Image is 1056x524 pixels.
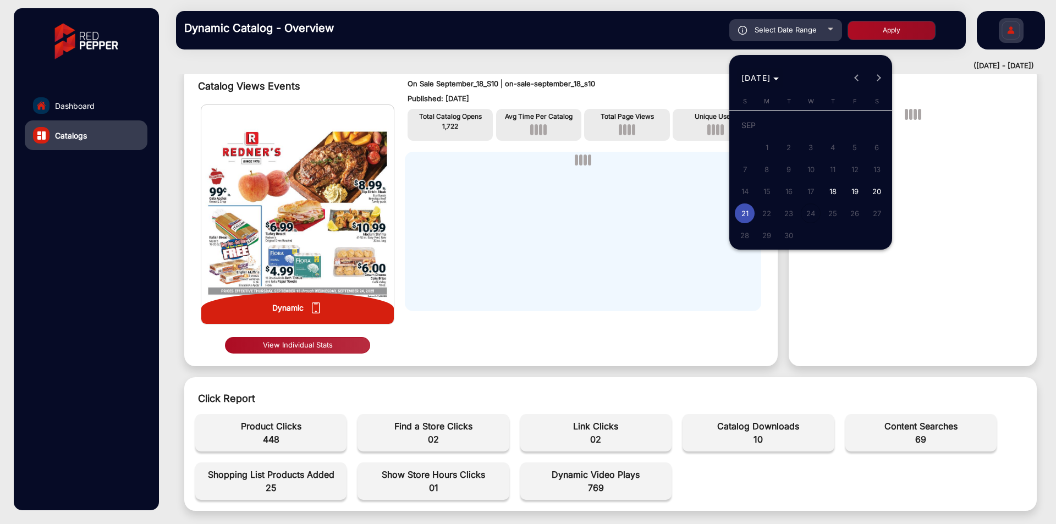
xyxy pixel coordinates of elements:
span: 22 [757,203,777,223]
span: 25 [823,203,843,223]
button: September 27, 2025 [866,202,888,224]
span: 5 [845,137,865,157]
span: 24 [801,203,821,223]
span: 8 [757,159,777,179]
span: T [787,97,791,105]
span: 11 [823,159,843,179]
span: 17 [801,181,821,201]
button: September 18, 2025 [822,180,844,202]
span: 2 [779,137,799,157]
span: W [808,97,814,105]
button: September 17, 2025 [800,180,822,202]
button: September 21, 2025 [734,202,756,224]
button: September 12, 2025 [844,158,866,180]
button: September 13, 2025 [866,158,888,180]
span: 27 [867,203,887,223]
button: September 9, 2025 [778,158,800,180]
td: SEP [734,114,888,136]
button: September 22, 2025 [756,202,778,224]
span: 9 [779,159,799,179]
span: 13 [867,159,887,179]
span: 7 [735,159,755,179]
button: September 29, 2025 [756,224,778,246]
span: 20 [867,181,887,201]
span: 10 [801,159,821,179]
button: September 1, 2025 [756,136,778,158]
span: 15 [757,181,777,201]
span: 16 [779,181,799,201]
span: S [875,97,879,105]
button: September 10, 2025 [800,158,822,180]
span: 6 [867,137,887,157]
button: September 26, 2025 [844,202,866,224]
button: September 5, 2025 [844,136,866,158]
span: 29 [757,225,777,245]
button: September 24, 2025 [800,202,822,224]
span: 28 [735,225,755,245]
span: 14 [735,181,755,201]
span: 19 [845,181,865,201]
button: September 6, 2025 [866,136,888,158]
button: September 4, 2025 [822,136,844,158]
span: 18 [823,181,843,201]
button: September 20, 2025 [866,180,888,202]
span: 12 [845,159,865,179]
span: S [743,97,747,105]
button: September 19, 2025 [844,180,866,202]
button: September 3, 2025 [800,136,822,158]
button: September 14, 2025 [734,180,756,202]
button: September 28, 2025 [734,224,756,246]
button: September 8, 2025 [756,158,778,180]
span: 4 [823,137,843,157]
button: September 16, 2025 [778,180,800,202]
span: 1 [757,137,777,157]
span: 26 [845,203,865,223]
button: September 23, 2025 [778,202,800,224]
span: F [853,97,857,105]
button: September 30, 2025 [778,224,800,246]
span: 3 [801,137,821,157]
span: 30 [779,225,799,245]
button: September 25, 2025 [822,202,844,224]
span: 23 [779,203,799,223]
button: September 2, 2025 [778,136,800,158]
button: September 7, 2025 [734,158,756,180]
button: September 11, 2025 [822,158,844,180]
span: M [764,97,769,105]
span: T [831,97,835,105]
button: Choose month and year [737,68,784,88]
span: 21 [735,203,755,223]
button: September 15, 2025 [756,180,778,202]
span: [DATE] [741,73,771,82]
